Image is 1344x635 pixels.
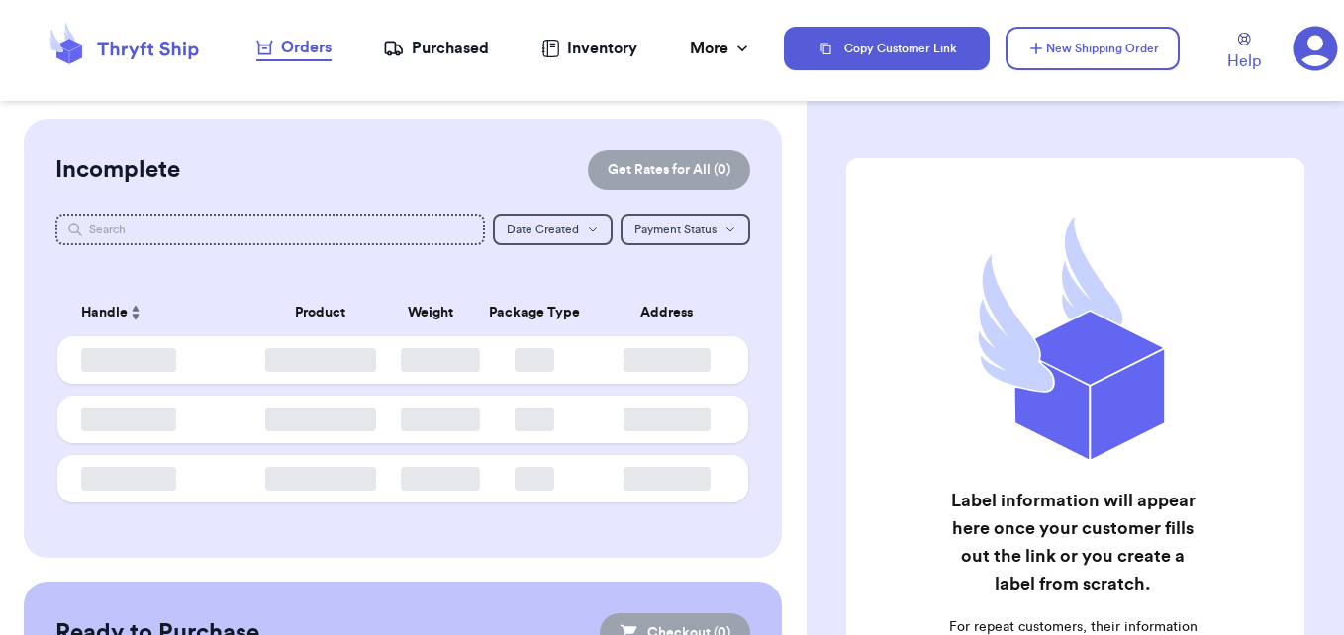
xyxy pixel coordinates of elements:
[389,289,472,336] th: Weight
[634,224,717,235] span: Payment Status
[597,289,749,336] th: Address
[541,37,637,60] a: Inventory
[55,214,485,245] input: Search
[81,303,128,323] span: Handle
[784,27,990,70] button: Copy Customer Link
[588,150,750,190] button: Get Rates for All (0)
[256,36,332,61] a: Orders
[621,214,750,245] button: Payment Status
[1227,49,1261,73] span: Help
[251,289,390,336] th: Product
[690,37,752,60] div: More
[55,154,180,186] h2: Incomplete
[507,224,579,235] span: Date Created
[472,289,597,336] th: Package Type
[383,37,489,60] a: Purchased
[1006,27,1180,70] button: New Shipping Order
[493,214,613,245] button: Date Created
[946,487,1200,597] h2: Label information will appear here once your customer fills out the link or you create a label fr...
[1227,33,1261,73] a: Help
[128,301,144,324] button: Sort ascending
[256,36,332,59] div: Orders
